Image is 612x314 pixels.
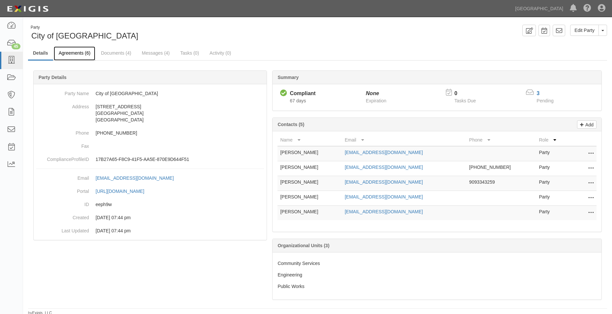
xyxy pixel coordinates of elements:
[277,122,304,127] b: Contacts (5)
[96,46,136,60] a: Documents (4)
[36,211,264,224] dd: 08/05/2024 07:44 pm
[345,194,423,199] a: [EMAIL_ADDRESS][DOMAIN_NAME]
[342,134,467,146] th: Email
[28,25,313,41] div: City of Chino
[205,46,236,60] a: Activity (0)
[36,171,89,181] dt: Email
[36,153,89,163] dt: ComplianceProfileID
[345,165,423,170] a: [EMAIL_ADDRESS][DOMAIN_NAME]
[277,161,342,176] td: [PERSON_NAME]
[31,25,138,30] div: Party
[277,191,342,206] td: [PERSON_NAME]
[467,134,537,146] th: Phone
[28,46,53,61] a: Details
[537,91,539,96] a: 3
[277,176,342,191] td: [PERSON_NAME]
[277,146,342,161] td: [PERSON_NAME]
[345,209,423,214] a: [EMAIL_ADDRESS][DOMAIN_NAME]
[36,211,89,221] dt: Created
[366,98,386,103] span: Expiration
[290,90,315,97] div: Compliant
[467,176,537,191] td: 9093343259
[583,5,591,13] i: Help Center - Complianz
[36,198,264,211] dd: eeph9w
[96,156,264,163] p: 17B27A65-F8C9-41F5-AA5E-870E9D644F51
[36,185,89,195] dt: Portal
[36,198,89,208] dt: ID
[345,150,423,155] a: [EMAIL_ADDRESS][DOMAIN_NAME]
[454,90,484,97] p: 0
[31,31,138,40] span: City of [GEOGRAPHIC_DATA]
[54,46,95,61] a: Agreements (6)
[5,3,50,15] img: logo-5460c22ac91f19d4615b14bd174203de0afe785f0fc80cf4dbbc73dc1793850b.png
[137,46,175,60] a: Messages (4)
[536,161,570,176] td: Party
[277,206,342,221] td: [PERSON_NAME]
[570,25,599,36] a: Edit Party
[175,46,204,60] a: Tasks (0)
[277,284,304,289] span: Public Works
[537,98,553,103] span: Pending
[96,189,152,194] a: [URL][DOMAIN_NAME]
[36,100,89,110] dt: Address
[36,100,264,126] dd: [STREET_ADDRESS] [GEOGRAPHIC_DATA] [GEOGRAPHIC_DATA]
[584,121,594,128] p: Add
[96,175,181,181] a: [EMAIL_ADDRESS][DOMAIN_NAME]
[96,175,174,181] div: [EMAIL_ADDRESS][DOMAIN_NAME]
[536,191,570,206] td: Party
[39,75,67,80] b: Party Details
[277,272,302,277] span: Engineering
[277,75,299,80] b: Summary
[290,98,306,103] span: Since 07/28/2025
[36,126,264,140] dd: [PHONE_NUMBER]
[36,87,264,100] dd: City of [GEOGRAPHIC_DATA]
[454,98,476,103] span: Tasks Due
[36,87,89,97] dt: Party Name
[36,140,89,149] dt: Fax
[536,206,570,221] td: Party
[467,161,537,176] td: [PHONE_NUMBER]
[277,243,329,248] b: Organizational Units (3)
[345,179,423,185] a: [EMAIL_ADDRESS][DOMAIN_NAME]
[280,90,287,97] i: Compliant
[577,120,597,129] a: Add
[12,43,20,49] div: 45
[36,224,89,234] dt: Last Updated
[366,91,379,96] i: None
[536,176,570,191] td: Party
[36,126,89,136] dt: Phone
[277,261,320,266] span: Community Services
[277,134,342,146] th: Name
[536,134,570,146] th: Role
[536,146,570,161] td: Party
[512,2,567,15] a: [GEOGRAPHIC_DATA]
[36,224,264,237] dd: 08/05/2024 07:44 pm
